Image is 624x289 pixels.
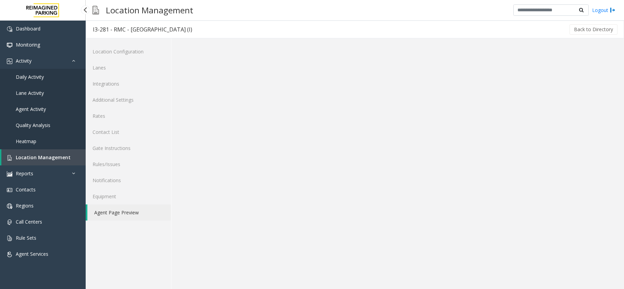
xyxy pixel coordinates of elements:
[87,204,171,221] a: Agent Page Preview
[7,252,12,257] img: 'icon'
[16,251,48,257] span: Agent Services
[610,7,615,14] img: logout
[16,58,32,64] span: Activity
[16,122,50,128] span: Quality Analysis
[16,170,33,177] span: Reports
[16,235,36,241] span: Rule Sets
[16,218,42,225] span: Call Centers
[7,26,12,32] img: 'icon'
[86,60,171,76] a: Lanes
[7,155,12,161] img: 'icon'
[16,138,36,144] span: Heatmap
[7,203,12,209] img: 'icon'
[93,2,99,18] img: pageIcon
[86,140,171,156] a: Gate Instructions
[93,25,192,34] div: I3-281 - RMC - [GEOGRAPHIC_DATA] (I)
[86,92,171,108] a: Additional Settings
[16,90,44,96] span: Lane Activity
[16,186,36,193] span: Contacts
[7,171,12,177] img: 'icon'
[86,43,171,60] a: Location Configuration
[7,42,12,48] img: 'icon'
[16,41,40,48] span: Monitoring
[570,24,617,35] button: Back to Directory
[86,76,171,92] a: Integrations
[86,124,171,140] a: Contact List
[16,74,44,80] span: Daily Activity
[86,108,171,124] a: Rates
[7,187,12,193] img: 'icon'
[7,236,12,241] img: 'icon'
[86,172,171,188] a: Notifications
[16,154,71,161] span: Location Management
[592,7,615,14] a: Logout
[16,202,34,209] span: Regions
[16,106,46,112] span: Agent Activity
[16,25,40,32] span: Dashboard
[86,156,171,172] a: Rules/Issues
[102,2,197,18] h3: Location Management
[86,188,171,204] a: Equipment
[7,219,12,225] img: 'icon'
[1,149,86,165] a: Location Management
[7,59,12,64] img: 'icon'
